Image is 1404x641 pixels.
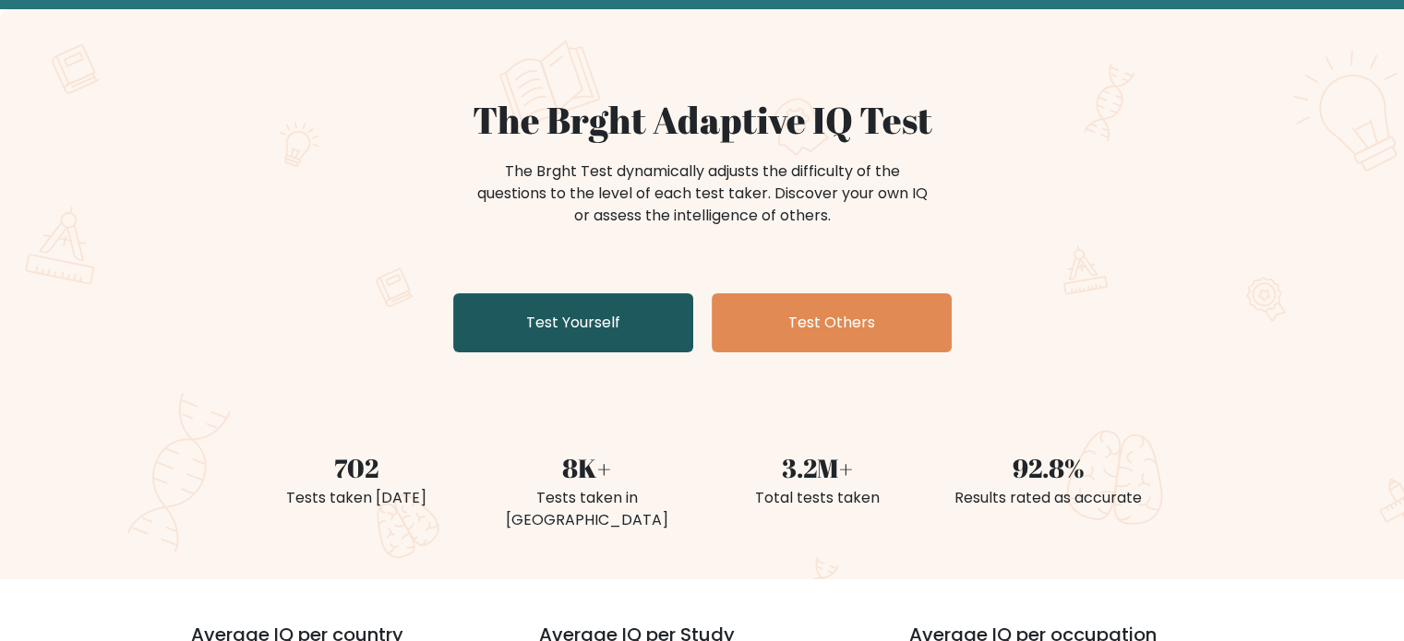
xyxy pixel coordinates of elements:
div: Total tests taken [714,487,922,509]
div: 8K+ [483,448,691,487]
div: The Brght Test dynamically adjusts the difficulty of the questions to the level of each test take... [472,160,933,227]
a: Test Yourself [453,293,693,352]
a: Test Others [712,293,952,352]
div: Tests taken [DATE] [252,487,461,509]
h1: The Brght Adaptive IQ Test [252,98,1153,142]
div: Results rated as accurate [944,487,1153,509]
div: 92.8% [944,448,1153,487]
div: Tests taken in [GEOGRAPHIC_DATA] [483,487,691,531]
div: 702 [252,448,461,487]
div: 3.2M+ [714,448,922,487]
